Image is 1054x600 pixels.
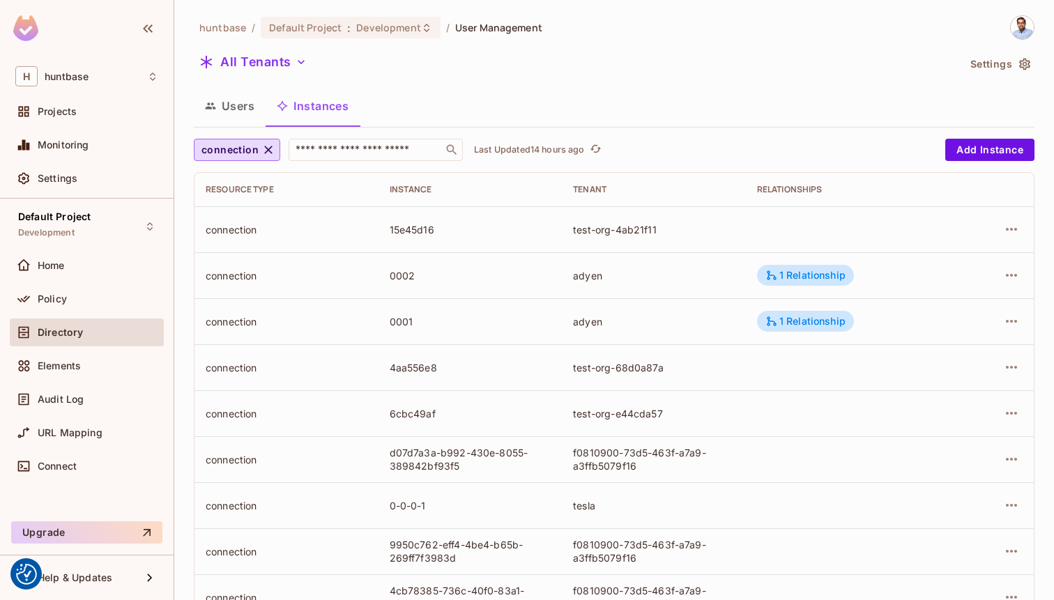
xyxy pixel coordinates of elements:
[965,53,1034,75] button: Settings
[390,269,551,282] div: 0002
[573,446,735,472] div: f0810900-73d5-463f-a7a9-a3ffb5079f16
[206,315,367,328] div: connection
[590,143,602,157] span: refresh
[390,499,551,512] div: 0-0-0-1
[194,139,280,161] button: connection
[206,407,367,420] div: connection
[252,21,255,34] li: /
[573,223,735,236] div: test-org-4ab21f11
[38,360,81,371] span: Elements
[11,521,162,544] button: Upgrade
[194,89,266,123] button: Users
[446,21,450,34] li: /
[201,141,259,159] span: connection
[588,141,604,158] button: refresh
[199,21,246,34] span: the active workspace
[765,315,846,328] div: 1 Relationship
[390,184,551,195] div: Instance
[206,361,367,374] div: connection
[13,15,38,41] img: SReyMgAAAABJRU5ErkJggg==
[1011,16,1034,39] img: Ravindra Bangrawa
[38,427,102,438] span: URL Mapping
[390,361,551,374] div: 4aa556e8
[266,89,360,123] button: Instances
[38,327,83,338] span: Directory
[38,139,89,151] span: Monitoring
[390,223,551,236] div: 15e45d16
[206,453,367,466] div: connection
[38,173,77,184] span: Settings
[38,260,65,271] span: Home
[390,407,551,420] div: 6cbc49af
[38,293,67,305] span: Policy
[390,538,551,564] div: 9950c762-eff4-4be4-b65b-269ff7f3983d
[18,211,91,222] span: Default Project
[15,66,38,86] span: H
[206,545,367,558] div: connection
[206,184,367,195] div: Resource type
[573,499,735,512] div: tesla
[18,227,75,238] span: Development
[474,144,585,155] p: Last Updated 14 hours ago
[765,269,846,282] div: 1 Relationship
[455,21,542,34] span: User Management
[346,22,351,33] span: :
[573,538,735,564] div: f0810900-73d5-463f-a7a9-a3ffb5079f16
[573,269,735,282] div: adyen
[206,223,367,236] div: connection
[356,21,420,34] span: Development
[585,141,604,158] span: Click to refresh data
[573,407,735,420] div: test-org-e44cda57
[757,184,945,195] div: Relationships
[573,361,735,374] div: test-org-68d0a87a
[390,315,551,328] div: 0001
[16,564,37,585] button: Consent Preferences
[573,184,735,195] div: Tenant
[38,106,77,117] span: Projects
[194,51,312,73] button: All Tenants
[38,461,77,472] span: Connect
[390,446,551,472] div: d07d7a3a-b992-430e-8055-389842bf93f5
[269,21,342,34] span: Default Project
[206,269,367,282] div: connection
[945,139,1034,161] button: Add Instance
[16,564,37,585] img: Revisit consent button
[38,394,84,405] span: Audit Log
[38,572,112,583] span: Help & Updates
[45,71,89,82] span: Workspace: huntbase
[206,499,367,512] div: connection
[573,315,735,328] div: adyen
